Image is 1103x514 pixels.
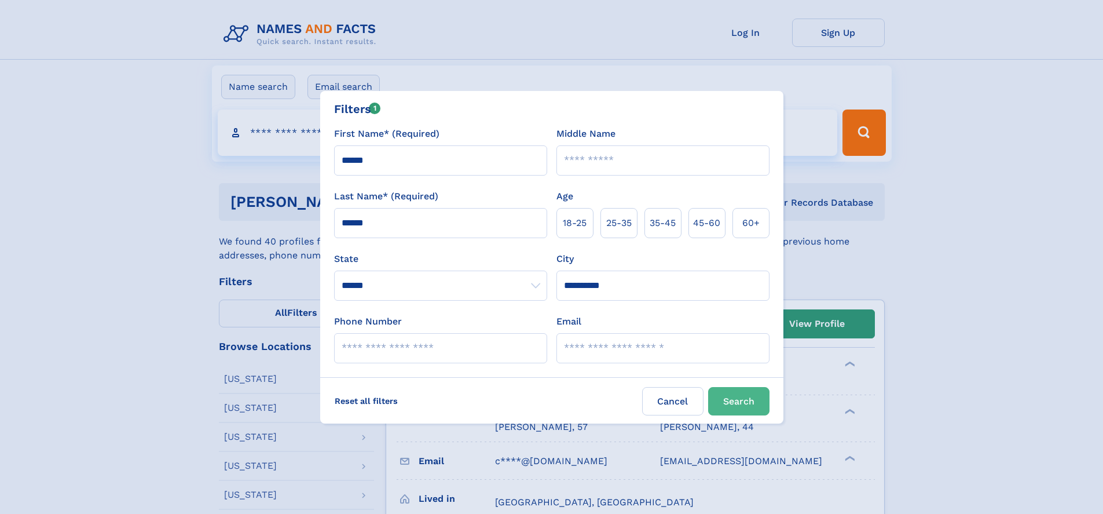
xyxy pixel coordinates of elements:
[334,252,547,266] label: State
[327,387,405,415] label: Reset all filters
[556,252,574,266] label: City
[334,315,402,329] label: Phone Number
[642,387,703,415] label: Cancel
[693,216,720,230] span: 45‑60
[708,387,769,415] button: Search
[606,216,632,230] span: 25‑35
[742,216,760,230] span: 60+
[563,216,587,230] span: 18‑25
[556,315,581,329] label: Email
[556,189,573,203] label: Age
[556,127,615,141] label: Middle Name
[650,216,676,230] span: 35‑45
[334,127,439,141] label: First Name* (Required)
[334,100,381,118] div: Filters
[334,189,438,203] label: Last Name* (Required)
